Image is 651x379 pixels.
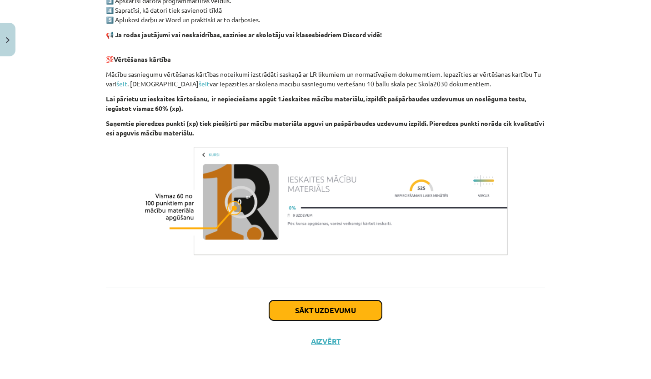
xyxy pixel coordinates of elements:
b: Lai pārietu uz ieskaites kārtošanu, ir nepieciešams apgūt 1.ieskaites mācību materiālu, izpildīt ... [106,95,526,112]
button: Aizvērt [308,337,343,346]
a: šeit [199,80,210,88]
strong: 📢 Ja rodas jautājumi vai neskaidrības, sazinies ar skolotāju vai klasesbiedriem Discord vidē! [106,30,382,39]
button: Sākt uzdevumu [269,300,382,320]
b: Saņemtie pieredzes punkti (xp) tiek piešķirti par mācību materiāla apguvi un pašpārbaudes uzdevum... [106,119,544,137]
p: Mācību sasniegumu vērtēšanas kārtības noteikumi izstrādāti saskaņā ar LR likumiem un normatīvajie... [106,70,545,89]
b: Vērtēšanas kārtība [114,55,171,63]
a: šeit [116,80,127,88]
img: icon-close-lesson-0947bae3869378f0d4975bcd49f059093ad1ed9edebbc8119c70593378902aed.svg [6,37,10,43]
p: 💯 [106,45,545,64]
